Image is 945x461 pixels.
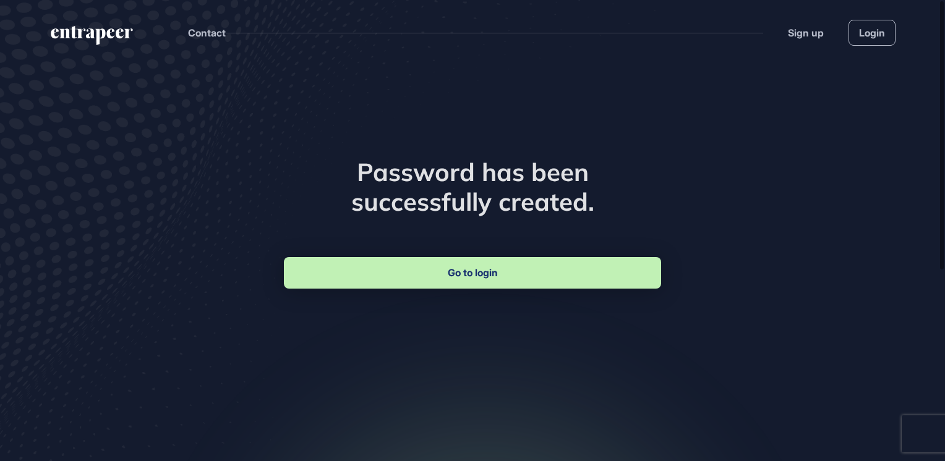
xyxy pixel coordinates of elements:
h1: Password has been successfully created. [284,157,661,216]
a: Login [849,20,896,46]
a: Go to login [284,257,661,289]
a: Sign up [788,25,824,40]
button: Contact [188,25,226,41]
a: entrapeer-logo [49,26,134,49]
